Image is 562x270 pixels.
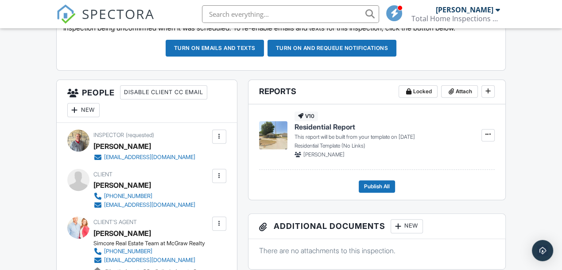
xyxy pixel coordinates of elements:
button: Turn on emails and texts [166,40,264,57]
div: Simcore Real Estate Team at McGraw Realty [93,240,205,247]
span: Client [93,171,112,178]
span: Inspector [93,132,124,138]
div: [PERSON_NAME] [436,5,493,14]
a: [EMAIL_ADDRESS][DOMAIN_NAME] [93,201,195,209]
span: (requested) [126,132,154,138]
a: [EMAIL_ADDRESS][DOMAIN_NAME] [93,256,198,265]
div: [EMAIL_ADDRESS][DOMAIN_NAME] [104,154,195,161]
span: Client's Agent [93,219,137,225]
div: Open Intercom Messenger [532,240,553,261]
h3: People [57,80,237,123]
a: [PERSON_NAME] [93,227,151,240]
p: There are no attachments to this inspection. [259,246,495,255]
a: SPECTORA [56,12,155,30]
h3: Additional Documents [248,214,505,239]
div: [EMAIL_ADDRESS][DOMAIN_NAME] [104,257,195,264]
div: [PHONE_NUMBER] [104,193,152,200]
div: [PHONE_NUMBER] [104,248,152,255]
div: New [391,219,423,233]
div: [EMAIL_ADDRESS][DOMAIN_NAME] [104,202,195,209]
div: [PERSON_NAME] [93,179,151,192]
a: [PHONE_NUMBER] [93,247,198,256]
div: Total Home Inspections LLC [411,14,500,23]
div: [PERSON_NAME] [93,140,151,153]
button: Turn on and Requeue Notifications [267,40,397,57]
img: The Best Home Inspection Software - Spectora [56,4,76,24]
div: New [67,103,100,117]
span: SPECTORA [82,4,155,23]
a: [EMAIL_ADDRESS][DOMAIN_NAME] [93,153,195,162]
a: [PHONE_NUMBER] [93,192,195,201]
div: Disable Client CC Email [120,85,207,99]
input: Search everything... [202,5,379,23]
